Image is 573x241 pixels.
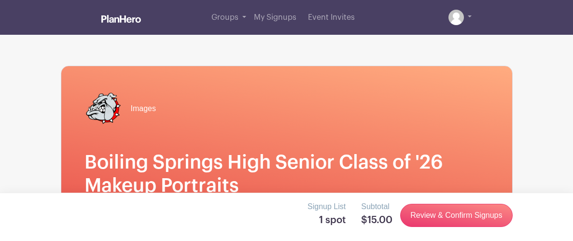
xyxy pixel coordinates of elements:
h1: Boiling Springs High Senior Class of '26 Makeup Portraits [84,151,489,198]
a: Review & Confirm Signups [400,204,512,227]
span: Groups [211,14,238,21]
span: Event Invites [308,14,355,21]
span: My Signups [254,14,296,21]
h5: 1 spot [307,214,346,226]
img: bshs%20transp..png [84,89,123,128]
span: Images [131,103,156,114]
h5: $15.00 [361,214,392,226]
p: Subtotal [361,201,392,213]
p: Signup List [307,201,346,213]
img: default-ce2991bfa6775e67f084385cd625a349d9dcbb7a52a09fb2fda1e96e2d18dcdb.png [448,10,464,25]
img: logo_white-6c42ec7e38ccf1d336a20a19083b03d10ae64f83f12c07503d8b9e83406b4c7d.svg [101,15,141,23]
